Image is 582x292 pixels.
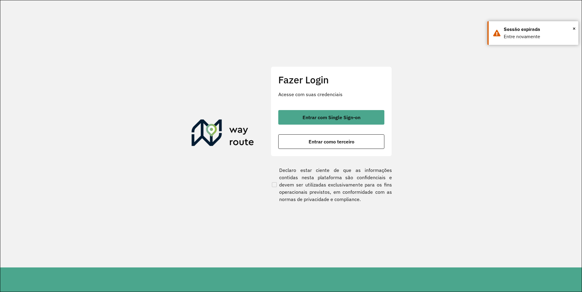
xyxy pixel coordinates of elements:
[278,74,384,86] h2: Fazer Login
[271,166,392,203] label: Declaro estar ciente de que as informações contidas nesta plataforma são confidenciais e devem se...
[278,91,384,98] p: Acesse com suas credenciais
[309,139,354,144] span: Entrar como terceiro
[303,115,360,120] span: Entrar com Single Sign-on
[278,134,384,149] button: button
[504,26,574,33] div: Sessão expirada
[192,119,254,149] img: Roteirizador AmbevTech
[504,33,574,40] div: Entre novamente
[278,110,384,125] button: button
[573,24,576,33] span: ×
[573,24,576,33] button: Close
